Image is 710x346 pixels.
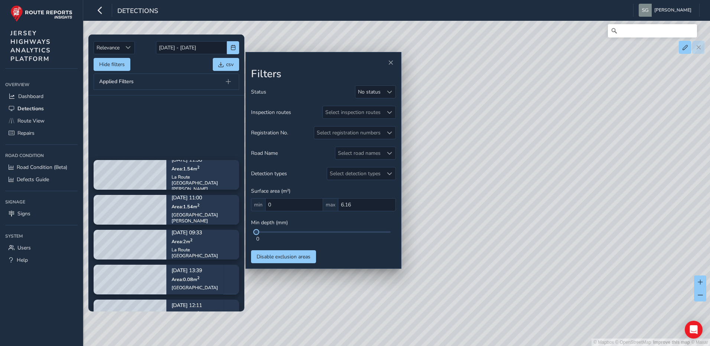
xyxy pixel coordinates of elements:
span: Users [17,244,31,251]
a: Road Condition (Beta) [5,161,78,173]
span: JERSEY HIGHWAYS ANALYTICS PLATFORM [10,29,51,63]
p: [DATE] 13:39 [172,268,218,274]
span: Dashboard [18,93,43,100]
div: [GEOGRAPHIC_DATA] [172,285,218,291]
button: Disable exclusion areas [251,250,316,263]
span: Area: 0.08 m [172,276,199,283]
span: Relevance [94,42,122,54]
input: 0 [265,198,323,211]
h2: Filters [251,68,396,81]
span: Route View [17,117,45,124]
p: [DATE] 11:38 [172,158,234,163]
div: Select inspection routes [323,106,383,118]
a: Route View [5,115,78,127]
img: diamond-layout [639,4,652,17]
div: [GEOGRAPHIC_DATA][PERSON_NAME] [172,212,234,224]
input: 0 [338,198,396,211]
span: Detections [117,6,158,17]
span: Help [17,257,28,264]
button: Close [385,58,396,68]
span: csv [226,61,234,68]
sup: 2 [190,237,192,243]
span: Area: 2 m [172,238,192,245]
input: Search [608,24,697,37]
span: Min depth (mm) [251,219,288,226]
span: Area: 1.54 m [172,166,199,172]
sup: 2 [197,310,199,316]
p: [DATE] 11:00 [172,196,234,201]
a: Users [5,242,78,254]
span: Defects Guide [17,176,49,183]
span: Road Name [251,150,278,157]
a: Repairs [5,127,78,139]
span: Road Condition (Beta) [17,164,67,171]
div: La Route [GEOGRAPHIC_DATA][PERSON_NAME] [172,174,234,192]
div: Road Condition [5,150,78,161]
span: Detection types [251,170,287,177]
span: max [323,198,338,211]
a: Signs [5,208,78,220]
button: Hide filters [94,58,130,71]
span: Repairs [17,130,35,137]
a: Help [5,254,78,266]
div: 0 [256,235,391,242]
div: Select road names [335,147,383,159]
span: Signs [17,210,30,217]
div: La Route [GEOGRAPHIC_DATA] [172,247,234,259]
div: Overview [5,79,78,90]
span: Surface area (m²) [251,187,290,195]
p: [DATE] 09:33 [172,231,234,236]
sup: 2 [197,202,199,208]
div: Select detection types [327,167,383,180]
div: Open Intercom Messenger [685,321,703,339]
div: System [5,231,78,242]
span: Area: 1.54 m [172,203,199,210]
span: Inspection routes [251,109,291,116]
sup: 2 [197,275,199,281]
div: Signage [5,196,78,208]
span: Registration No. [251,129,288,136]
span: min [251,198,265,211]
span: Status [251,88,266,95]
div: No status [358,88,381,95]
div: Sort by Date [122,42,134,54]
div: Select registration numbers [314,127,383,139]
span: Applied Filters [99,79,134,84]
p: [DATE] 12:11 [172,303,218,309]
sup: 2 [197,164,199,170]
button: [PERSON_NAME] [639,4,694,17]
span: [PERSON_NAME] [654,4,691,17]
span: Detections [17,105,44,112]
a: Dashboard [5,90,78,102]
a: Detections [5,102,78,115]
a: Defects Guide [5,173,78,186]
span: Area: 0.07 m [172,311,199,317]
img: rr logo [10,5,72,22]
button: csv [213,58,239,71]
